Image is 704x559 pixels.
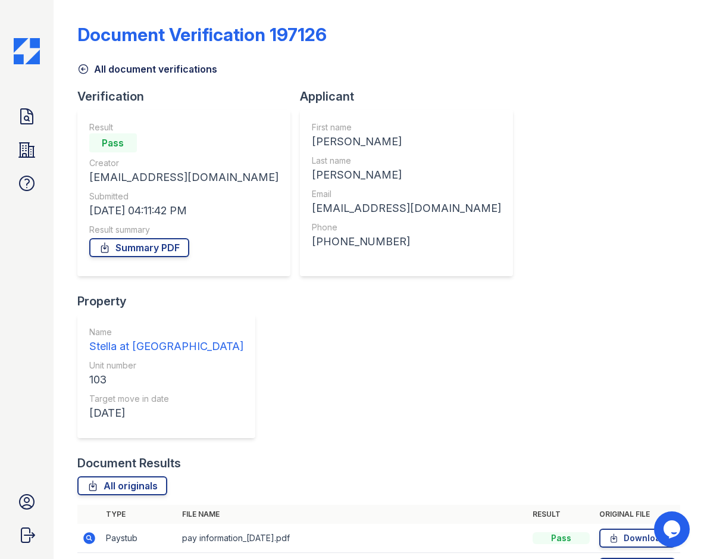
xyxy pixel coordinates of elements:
[89,405,243,421] div: [DATE]
[654,511,692,547] iframe: chat widget
[89,191,279,202] div: Submitted
[77,455,181,471] div: Document Results
[77,62,217,76] a: All document verifications
[89,326,243,355] a: Name Stella at [GEOGRAPHIC_DATA]
[89,393,243,405] div: Target move in date
[101,505,177,524] th: Type
[89,157,279,169] div: Creator
[89,169,279,186] div: [EMAIL_ADDRESS][DOMAIN_NAME]
[89,360,243,371] div: Unit number
[89,133,137,152] div: Pass
[89,326,243,338] div: Name
[312,121,501,133] div: First name
[177,524,528,553] td: pay information_[DATE].pdf
[312,155,501,167] div: Last name
[89,202,279,219] div: [DATE] 04:11:42 PM
[101,524,177,553] td: Paystub
[77,476,167,495] a: All originals
[599,529,675,548] a: Download
[312,133,501,150] div: [PERSON_NAME]
[89,121,279,133] div: Result
[533,532,590,544] div: Pass
[312,221,501,233] div: Phone
[89,238,189,257] a: Summary PDF
[89,371,243,388] div: 103
[595,505,680,524] th: Original file
[77,88,300,105] div: Verification
[300,88,522,105] div: Applicant
[177,505,528,524] th: File name
[312,167,501,183] div: [PERSON_NAME]
[89,224,279,236] div: Result summary
[77,293,265,310] div: Property
[312,188,501,200] div: Email
[312,200,501,217] div: [EMAIL_ADDRESS][DOMAIN_NAME]
[312,233,501,250] div: [PHONE_NUMBER]
[89,338,243,355] div: Stella at [GEOGRAPHIC_DATA]
[77,24,327,45] div: Document Verification 197126
[14,38,40,64] img: CE_Icon_Blue-c292c112584629df590d857e76928e9f676e5b41ef8f769ba2f05ee15b207248.png
[528,505,595,524] th: Result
